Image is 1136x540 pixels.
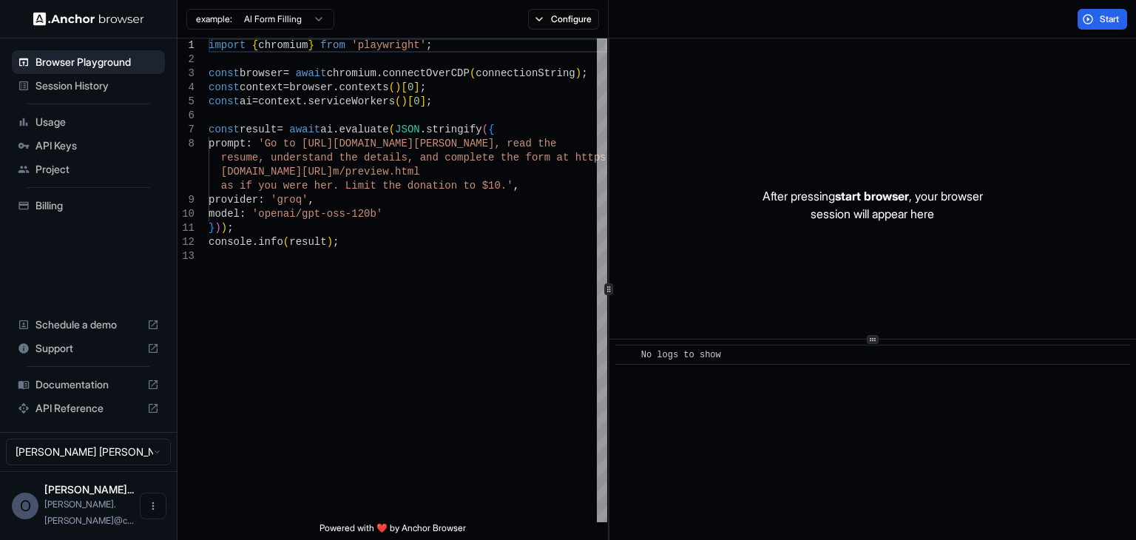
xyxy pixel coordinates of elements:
[177,95,195,109] div: 5
[413,81,419,93] span: ]
[209,236,252,248] span: console
[528,9,600,30] button: Configure
[12,50,165,74] div: Browser Playground
[339,81,388,93] span: contexts
[209,138,246,149] span: prompt
[177,109,195,123] div: 6
[35,138,159,153] span: API Keys
[12,493,38,519] div: O
[408,95,413,107] span: [
[408,81,413,93] span: 0
[476,67,575,79] span: connectionString
[289,81,333,93] span: browser
[519,138,556,149] span: ad the
[575,67,581,79] span: )
[209,67,240,79] span: const
[177,38,195,53] div: 1
[12,337,165,360] div: Support
[221,222,227,234] span: )
[420,95,426,107] span: ]
[296,67,327,79] span: await
[12,134,165,158] div: API Keys
[327,236,333,248] span: )
[240,124,277,135] span: result
[252,95,258,107] span: =
[333,81,339,93] span: .
[333,124,339,135] span: .
[308,95,395,107] span: serviceWorkers
[470,67,476,79] span: (
[221,180,513,192] span: as if you were her. Limit the donation to $10.'
[209,39,246,51] span: import
[382,67,470,79] span: connectOverCDP
[209,222,214,234] span: }
[35,341,141,356] span: Support
[426,124,482,135] span: stringify
[252,208,382,220] span: 'openai/gpt-oss-120b'
[1078,9,1127,30] button: Start
[835,189,909,203] span: start browser
[376,67,382,79] span: .
[12,313,165,337] div: Schedule a demo
[209,95,240,107] span: const
[420,81,426,93] span: ;
[246,138,251,149] span: :
[401,81,407,93] span: [
[283,67,289,79] span: =
[12,158,165,181] div: Project
[177,235,195,249] div: 12
[177,193,195,207] div: 9
[258,39,308,51] span: chromium
[33,12,144,26] img: Anchor Logo
[258,194,264,206] span: :
[35,377,141,392] span: Documentation
[35,317,141,332] span: Schedule a demo
[289,236,326,248] span: result
[252,236,258,248] span: .
[209,208,240,220] span: model
[426,95,432,107] span: ;
[420,124,426,135] span: .
[277,124,283,135] span: =
[258,138,519,149] span: 'Go to [URL][DOMAIN_NAME][PERSON_NAME], re
[12,396,165,420] div: API Reference
[308,194,314,206] span: ,
[641,350,721,360] span: No logs to show
[581,67,587,79] span: ;
[413,95,419,107] span: 0
[44,499,134,526] span: omar.bolanos@cariai.com
[532,152,625,163] span: orm at https://
[35,115,159,129] span: Usage
[258,95,302,107] span: context
[12,74,165,98] div: Session History
[482,124,488,135] span: (
[177,81,195,95] div: 4
[327,67,376,79] span: chromium
[240,67,283,79] span: browser
[283,236,289,248] span: (
[35,78,159,93] span: Session History
[12,194,165,217] div: Billing
[333,236,339,248] span: ;
[12,110,165,134] div: Usage
[320,39,345,51] span: from
[252,39,258,51] span: {
[395,95,401,107] span: (
[302,95,308,107] span: .
[763,187,983,223] p: After pressing , your browser session will appear here
[209,81,240,93] span: const
[426,39,432,51] span: ;
[177,249,195,263] div: 13
[320,124,333,135] span: ai
[227,222,233,234] span: ;
[283,81,289,93] span: =
[35,198,159,213] span: Billing
[221,152,532,163] span: resume, understand the details, and complete the f
[258,236,283,248] span: info
[240,208,246,220] span: :
[395,124,420,135] span: JSON
[333,166,420,178] span: m/preview.html
[488,124,494,135] span: {
[1100,13,1120,25] span: Start
[177,221,195,235] div: 11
